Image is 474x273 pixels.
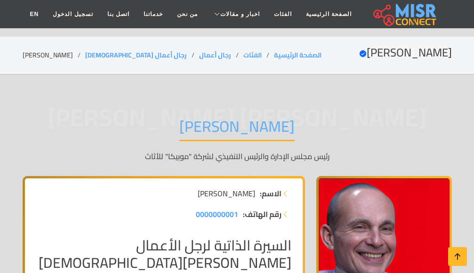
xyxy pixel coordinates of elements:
a: الصفحة الرئيسية [299,5,359,23]
a: اتصل بنا [100,5,137,23]
strong: الاسم: [260,188,281,199]
a: تسجيل الدخول [46,5,100,23]
a: الصفحة الرئيسية [274,49,321,61]
a: الفئات [267,5,299,23]
p: رئيس مجلس الإدارة والرئيس التنفيذي لشركة "موبيكا" للأثاث [23,151,452,162]
h1: [PERSON_NAME] [179,117,295,141]
a: 0000000001 [196,209,238,220]
img: main.misr_connect [373,2,436,26]
span: اخبار و مقالات [220,10,260,18]
a: رجال أعمال [DEMOGRAPHIC_DATA] [85,49,187,61]
span: 0000000001 [196,207,238,221]
a: رجال أعمال [199,49,231,61]
li: [PERSON_NAME] [23,50,85,60]
a: EN [23,5,46,23]
a: من نحن [170,5,205,23]
span: [PERSON_NAME] [198,188,255,199]
h2: [PERSON_NAME] [359,46,452,60]
a: اخبار و مقالات [205,5,267,23]
svg: Verified account [359,50,367,57]
a: خدماتنا [137,5,170,23]
a: الفئات [243,49,262,61]
strong: رقم الهاتف: [243,209,281,220]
